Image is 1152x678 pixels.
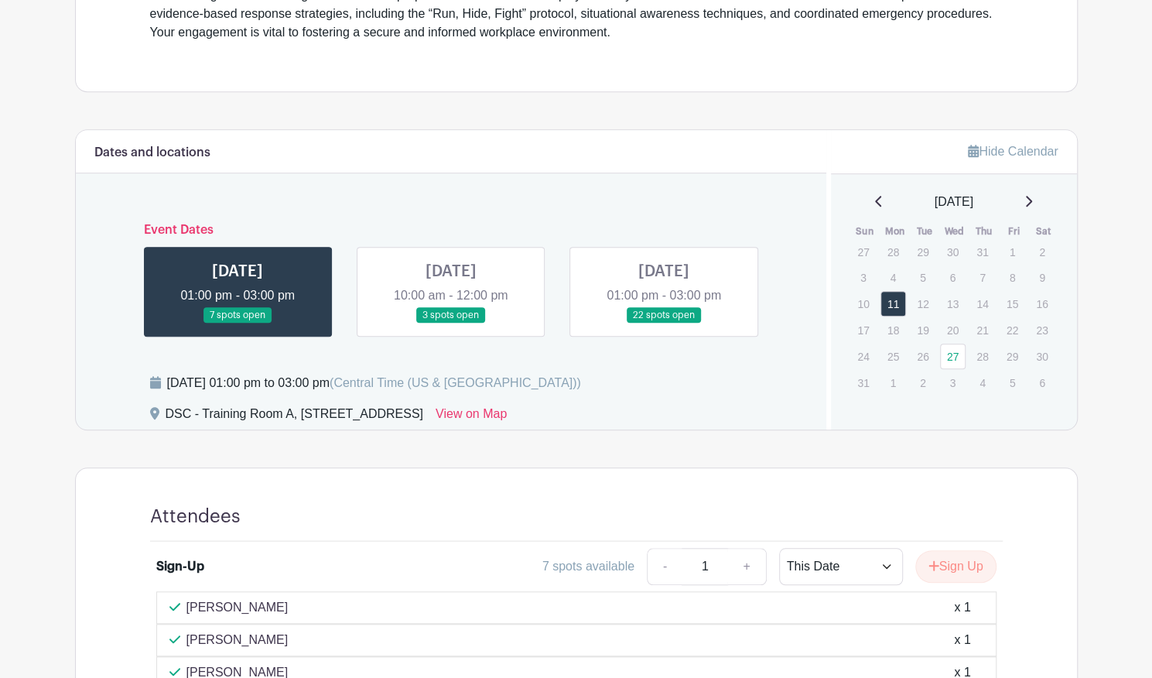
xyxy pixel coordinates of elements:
p: 20 [940,318,966,342]
p: 26 [910,344,935,368]
p: 23 [1029,318,1055,342]
p: 29 [910,240,935,264]
p: 29 [1000,344,1025,368]
th: Sun [849,224,880,239]
p: [PERSON_NAME] [186,598,289,617]
p: 4 [969,371,995,395]
a: View on Map [436,405,507,430]
p: 3 [940,371,966,395]
h4: Attendees [150,505,241,528]
h6: Event Dates [132,223,771,238]
p: 2 [1029,240,1055,264]
p: 30 [1029,344,1055,368]
p: 31 [850,371,876,395]
p: 6 [940,265,966,289]
p: 9 [1029,265,1055,289]
p: 6 [1029,371,1055,395]
th: Fri [999,224,1029,239]
div: DSC - Training Room A, [STREET_ADDRESS] [166,405,423,430]
div: x 1 [954,598,970,617]
h6: Dates and locations [94,146,210,160]
p: 15 [1000,292,1025,316]
button: Sign Up [915,550,996,583]
a: Hide Calendar [968,145,1058,158]
p: 27 [850,240,876,264]
p: 5 [1000,371,1025,395]
p: 5 [910,265,935,289]
th: Sat [1028,224,1058,239]
th: Tue [909,224,939,239]
p: 28 [969,344,995,368]
span: (Central Time (US & [GEOGRAPHIC_DATA])) [330,376,581,389]
a: 11 [880,291,906,317]
p: 4 [880,265,906,289]
p: 1 [1000,240,1025,264]
p: 8 [1000,265,1025,289]
p: 2 [910,371,935,395]
div: Sign-Up [156,557,204,576]
p: 13 [940,292,966,316]
th: Thu [969,224,999,239]
th: Mon [880,224,910,239]
a: - [647,548,682,585]
a: 27 [940,344,966,369]
div: 7 spots available [542,557,634,576]
div: [DATE] 01:00 pm to 03:00 pm [167,374,581,392]
div: x 1 [954,631,970,649]
p: 28 [880,240,906,264]
p: [PERSON_NAME] [186,631,289,649]
p: 19 [910,318,935,342]
p: 18 [880,318,906,342]
p: 30 [940,240,966,264]
p: 3 [850,265,876,289]
p: 31 [969,240,995,264]
p: 1 [880,371,906,395]
th: Wed [939,224,969,239]
p: 24 [850,344,876,368]
p: 25 [880,344,906,368]
a: + [727,548,766,585]
p: 16 [1029,292,1055,316]
p: 12 [910,292,935,316]
p: 21 [969,318,995,342]
p: 7 [969,265,995,289]
p: 14 [969,292,995,316]
p: 22 [1000,318,1025,342]
span: [DATE] [935,193,973,211]
p: 17 [850,318,876,342]
p: 10 [850,292,876,316]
